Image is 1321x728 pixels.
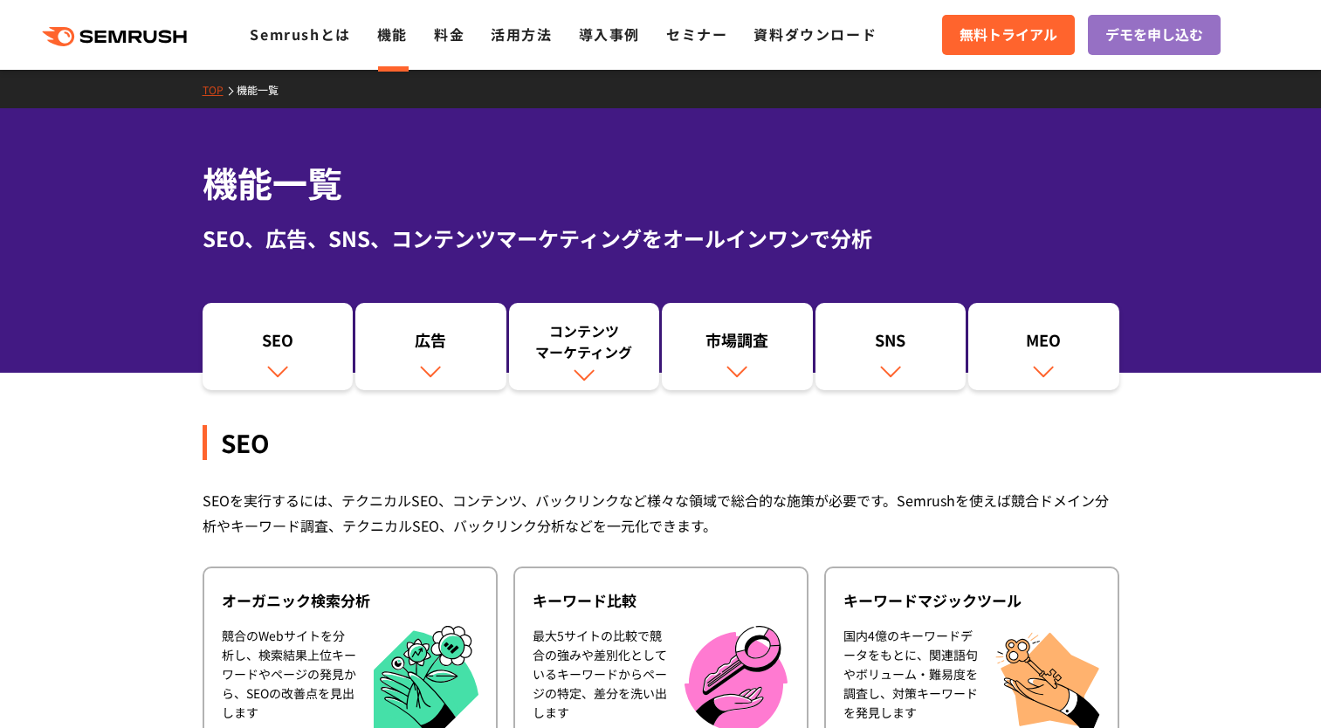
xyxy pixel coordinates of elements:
[203,223,1119,254] div: SEO、広告、SNS、コンテンツマーケティングをオールインワンで分析
[1088,15,1221,55] a: デモを申し込む
[843,590,1100,611] div: キーワードマジックツール
[250,24,350,45] a: Semrushとは
[579,24,640,45] a: 導入事例
[203,82,237,97] a: TOP
[662,303,813,390] a: 市場調査
[753,24,877,45] a: 資料ダウンロード
[977,329,1111,359] div: MEO
[222,590,478,611] div: オーガニック検索分析
[518,320,651,362] div: コンテンツ マーケティング
[203,303,354,390] a: SEO
[203,488,1119,539] div: SEOを実行するには、テクニカルSEO、コンテンツ、バックリンクなど様々な領域で総合的な施策が必要です。Semrushを使えば競合ドメイン分析やキーワード調査、テクニカルSEO、バックリンク分析...
[533,590,789,611] div: キーワード比較
[960,24,1057,46] span: 無料トライアル
[509,303,660,390] a: コンテンツマーケティング
[364,329,498,359] div: 広告
[666,24,727,45] a: セミナー
[824,329,958,359] div: SNS
[355,303,506,390] a: 広告
[491,24,552,45] a: 活用方法
[671,329,804,359] div: 市場調査
[942,15,1075,55] a: 無料トライアル
[237,82,292,97] a: 機能一覧
[815,303,967,390] a: SNS
[203,425,1119,460] div: SEO
[434,24,464,45] a: 料金
[377,24,408,45] a: 機能
[203,157,1119,209] h1: 機能一覧
[1105,24,1203,46] span: デモを申し込む
[211,329,345,359] div: SEO
[968,303,1119,390] a: MEO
